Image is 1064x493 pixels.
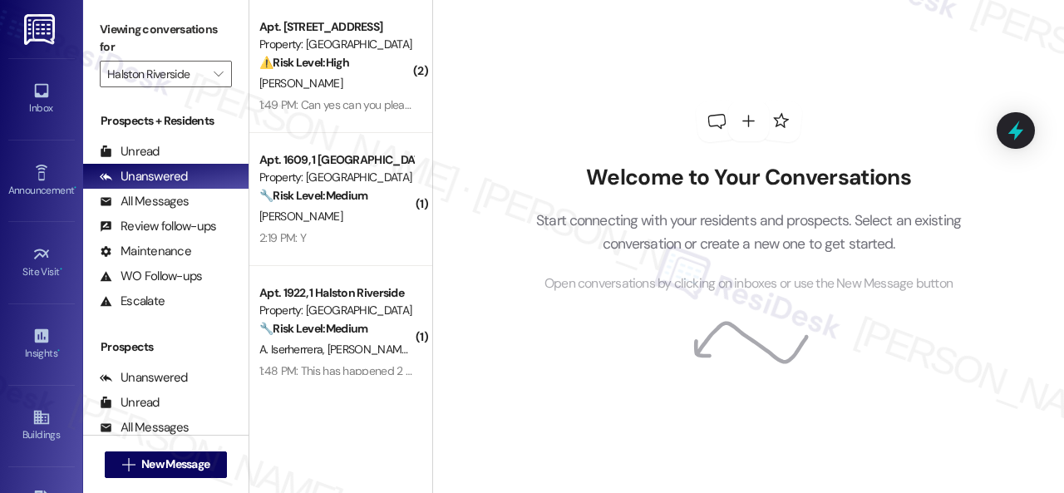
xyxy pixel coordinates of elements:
div: 1:48 PM: This has happened 2 times [259,363,431,378]
h2: Welcome to Your Conversations [511,165,987,191]
div: Unread [100,143,160,160]
div: Prospects + Residents [83,112,249,130]
a: Buildings [8,403,75,448]
div: Unanswered [100,369,188,387]
div: Escalate [100,293,165,310]
strong: 🔧 Risk Level: Medium [259,188,367,203]
div: WO Follow-ups [100,268,202,285]
span: Open conversations by clicking on inboxes or use the New Message button [544,274,953,294]
input: All communities [107,61,205,87]
div: Prospects [83,338,249,356]
img: ResiDesk Logo [24,14,58,45]
div: Unanswered [100,168,188,185]
a: Inbox [8,76,75,121]
div: All Messages [100,419,189,436]
strong: ⚠️ Risk Level: High [259,55,349,70]
label: Viewing conversations for [100,17,232,61]
div: Review follow-ups [100,218,216,235]
div: Apt. [STREET_ADDRESS] [259,18,413,36]
span: • [74,182,76,194]
div: 2:19 PM: Y [259,230,306,245]
div: 1:49 PM: Can yes can you please submit the work order [259,97,525,112]
span: • [57,345,60,357]
span: [PERSON_NAME] [PERSON_NAME] [328,342,496,357]
i:  [122,458,135,471]
div: Maintenance [100,243,191,260]
button: New Message [105,451,228,478]
div: Property: [GEOGRAPHIC_DATA] [259,302,413,319]
span: [PERSON_NAME] [259,76,342,91]
div: Apt. 1609, 1 [GEOGRAPHIC_DATA] [259,151,413,169]
div: All Messages [100,193,189,210]
span: [PERSON_NAME] [259,209,342,224]
span: New Message [141,456,209,473]
span: A. Iserherrera [259,342,328,357]
div: Property: [GEOGRAPHIC_DATA] [259,169,413,186]
p: Start connecting with your residents and prospects. Select an existing conversation or create a n... [511,209,987,256]
strong: 🔧 Risk Level: Medium [259,321,367,336]
a: Site Visit • [8,240,75,285]
i:  [214,67,223,81]
div: Unread [100,394,160,412]
div: Property: [GEOGRAPHIC_DATA] [259,36,413,53]
span: • [60,264,62,275]
div: Apt. 1922, 1 Halston Riverside [259,284,413,302]
a: Insights • [8,322,75,367]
